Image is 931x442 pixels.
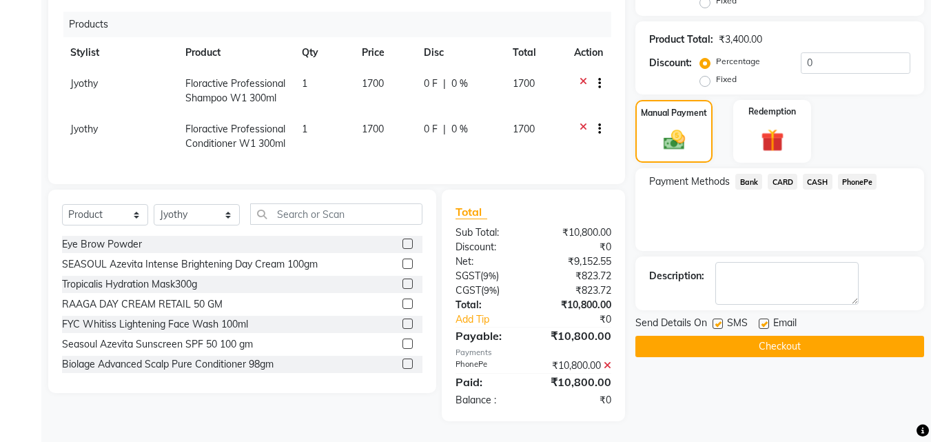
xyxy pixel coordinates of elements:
div: Tropicalis Hydration Mask300g [62,277,197,292]
span: 1 [302,77,307,90]
span: 1700 [362,123,384,135]
button: Checkout [635,336,924,357]
div: ₹823.72 [533,269,622,283]
th: Disc [416,37,504,68]
div: ₹823.72 [533,283,622,298]
div: Discount: [649,56,692,70]
div: Biolage Advanced Scalp Pure Conditioner 98gm [62,357,274,372]
span: | [443,122,446,137]
div: Payable: [445,328,533,344]
th: Stylist [62,37,177,68]
span: Floractive Professional Conditioner W1 300ml [185,123,285,150]
th: Product [177,37,294,68]
div: SEASOUL Azevita Intense Brightening Day Cream 100gm [62,257,318,272]
span: Send Details On [635,316,707,333]
span: CGST [456,284,481,297]
span: Jyothy [70,123,98,135]
span: 1 [302,123,307,135]
div: Product Total: [649,32,713,47]
label: Redemption [748,106,796,118]
div: Eye Brow Powder [62,237,142,252]
span: Email [773,316,797,333]
span: 0 F [424,122,438,137]
div: Products [63,12,622,37]
label: Percentage [716,55,760,68]
span: CARD [768,174,797,190]
img: _cash.svg [657,128,692,152]
div: Paid: [445,374,533,390]
div: ₹9,152.55 [533,254,622,269]
div: Sub Total: [445,225,533,240]
span: Jyothy [70,77,98,90]
div: RAAGA DAY CREAM RETAIL 50 GM [62,297,223,312]
div: ₹0 [533,240,622,254]
div: ₹3,400.00 [719,32,762,47]
div: ₹10,800.00 [533,298,622,312]
span: Floractive Professional Shampoo W1 300ml [185,77,285,104]
div: ₹10,800.00 [533,328,622,344]
div: ₹10,800.00 [533,359,622,373]
div: ₹10,800.00 [533,374,622,390]
span: 1700 [513,77,535,90]
span: 0 % [451,122,468,137]
div: PhonePe [445,359,533,373]
th: Price [354,37,415,68]
th: Action [566,37,611,68]
div: ₹0 [549,312,622,327]
div: Seasoul Azevita Sunscreen SPF 50 100 gm [62,337,253,352]
div: Balance : [445,393,533,408]
div: Discount: [445,240,533,254]
span: Payment Methods [649,174,730,189]
span: CASH [803,174,832,190]
div: FYC Whitiss Lightening Face Wash 100ml [62,317,248,332]
span: SGST [456,270,480,282]
div: Payments [456,347,611,359]
span: 1700 [362,77,384,90]
div: Net: [445,254,533,269]
div: Total: [445,298,533,312]
div: ₹0 [533,393,622,408]
span: 9% [484,285,497,296]
label: Manual Payment [641,107,707,119]
span: SMS [727,316,748,333]
span: | [443,77,446,91]
div: Description: [649,269,704,283]
span: Bank [735,174,762,190]
span: 1700 [513,123,535,135]
span: 0 % [451,77,468,91]
div: ( ) [445,269,533,283]
input: Search or Scan [250,203,422,225]
img: _gift.svg [754,126,791,154]
a: Add Tip [445,312,548,327]
div: ( ) [445,283,533,298]
label: Fixed [716,73,737,86]
span: 9% [483,270,496,281]
th: Total [504,37,566,68]
span: 0 F [424,77,438,91]
span: PhonePe [838,174,877,190]
div: ₹10,800.00 [533,225,622,240]
th: Qty [294,37,354,68]
span: Total [456,205,487,219]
